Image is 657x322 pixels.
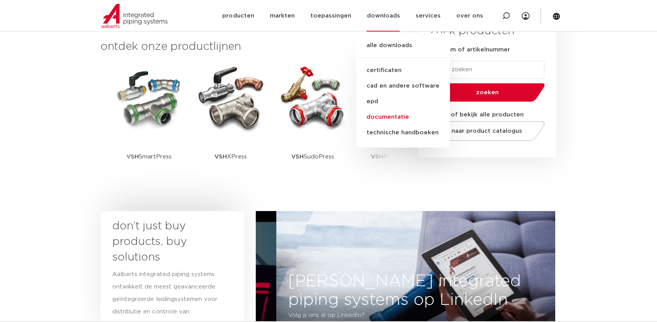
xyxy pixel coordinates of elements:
a: VSHXPress [196,62,266,181]
strong: VSH [126,154,139,160]
strong: VSH [214,154,227,160]
a: documentatie [356,109,450,125]
a: epd [356,94,450,109]
button: zoeken [427,83,548,102]
span: zoeken [450,90,525,95]
p: PowerPress [371,132,418,181]
a: certificaten [356,63,450,78]
strong: VSH [291,154,304,160]
span: naar product catalogus [452,128,522,134]
h3: [PERSON_NAME] integrated piping systems op LinkedIn [276,272,576,309]
h3: ontdek onze productlijnen [101,39,391,55]
p: Volg jij ons al op LinkedIn? [288,309,517,322]
a: alle downloads [356,41,450,58]
a: VSHSmartPress [114,62,184,181]
strong: VSH [371,154,383,160]
p: XPress [214,132,247,181]
p: SudoPress [291,132,334,181]
a: VSHSudoPress [278,62,348,181]
p: SmartPress [126,132,172,181]
a: technische handboeken [356,125,450,141]
a: cad en andere software [356,78,450,94]
a: naar product catalogus [427,121,547,141]
input: zoeken [430,61,544,79]
h3: don’t just buy products, buy solutions [112,218,218,265]
strong: of bekijk alle producten [451,112,524,118]
label: op naam of artikelnummer [430,46,510,54]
